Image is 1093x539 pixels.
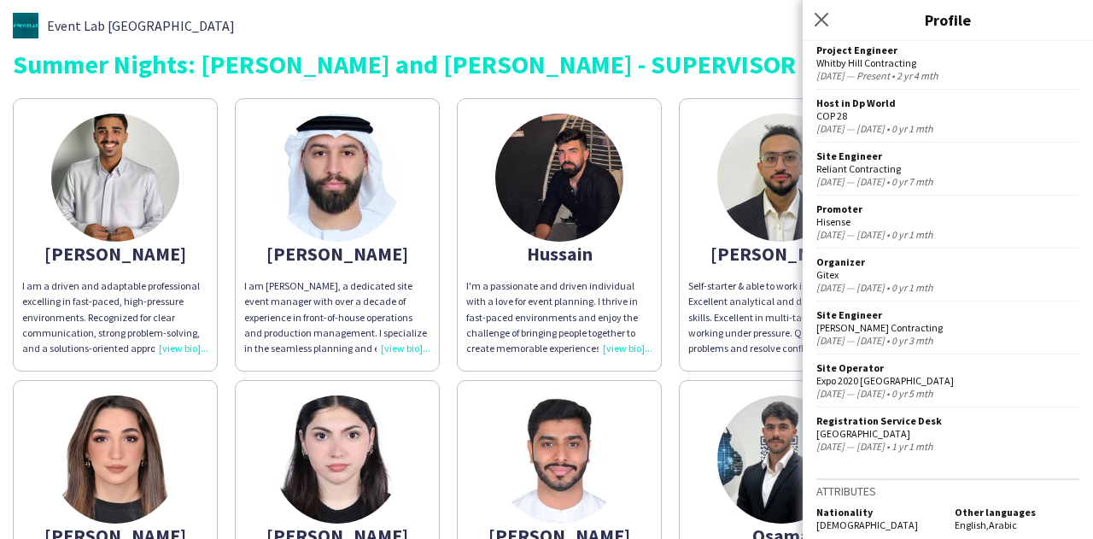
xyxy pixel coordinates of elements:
[688,246,874,261] div: [PERSON_NAME]
[495,395,623,524] img: thumb-6577fdbb30fe8.jpeg
[816,374,1079,387] div: Expo 2020 [GEOGRAPHIC_DATA]
[816,44,1079,56] div: Project Engineer
[13,51,1080,77] div: Summer Nights: [PERSON_NAME] and [PERSON_NAME] - SUPERVISOR
[273,395,401,524] img: thumb-6658ca2796341.jpg
[51,395,179,524] img: thumb-6630ecba69d65.jpeg
[816,268,1079,281] div: Gitex
[816,69,1079,82] div: [DATE] — Present • 2 yr 4 mth
[989,518,1017,531] span: Arabic
[816,518,918,531] span: [DEMOGRAPHIC_DATA]
[955,506,1079,518] h5: Other languages
[816,506,941,518] h5: Nationality
[51,114,179,242] img: thumb-7eae3a64-1936-4c47-b420-506e1c26dae9.jpg
[816,361,1079,374] div: Site Operator
[717,114,845,242] img: thumb-685c13209b324.jpeg
[803,9,1093,31] h3: Profile
[816,255,1079,268] div: Organizer
[13,13,38,38] img: thumb-788d4e14-89f6-4e38-adc6-b433d1454684.jpg
[717,395,845,524] img: thumb-680fa1ea52b11.jpeg
[47,18,235,33] span: Event Lab [GEOGRAPHIC_DATA]
[244,278,430,356] div: I am [PERSON_NAME], a dedicated site event manager with over a decade of experience in front-of-h...
[22,246,208,261] div: [PERSON_NAME]
[22,278,208,356] div: I am a driven and adaptable professional excelling in fast-paced, high-pressure environments. Rec...
[688,278,874,356] div: Self-starter & able to work independently. Excellent analytical and decision making skills. Excel...
[466,278,652,356] div: I'm a passionate and driven individual with a love for event planning. I thrive in fast-paced env...
[816,122,1079,135] div: [DATE] — [DATE] • 0 yr 1 mth
[495,114,623,242] img: thumb-2515096a-1237-4e11-847e-ef6f4d90c0ca.jpg
[816,149,1079,162] div: Site Engineer
[816,308,1079,321] div: Site Engineer
[816,427,1079,440] div: [GEOGRAPHIC_DATA]
[816,483,1079,499] h3: Attributes
[816,215,1079,228] div: Hisense
[466,246,652,261] div: Hussain
[273,114,401,242] img: thumb-624de63a525ee.jpeg
[816,321,1079,334] div: [PERSON_NAME] Contracting
[816,414,1079,427] div: Registration Service Desk
[816,162,1079,175] div: Reliant Contracting
[816,175,1079,188] div: [DATE] — [DATE] • 0 yr 7 mth
[816,334,1079,347] div: [DATE] — [DATE] • 0 yr 3 mth
[955,518,989,531] span: English ,
[816,440,1079,453] div: [DATE] — [DATE] • 1 yr 1 mth
[816,228,1079,241] div: [DATE] — [DATE] • 0 yr 1 mth
[816,387,1079,400] div: [DATE] — [DATE] • 0 yr 5 mth
[816,109,1079,122] div: COP 28
[244,246,430,261] div: [PERSON_NAME]
[816,56,1079,69] div: Whitby Hill Contracting
[816,202,1079,215] div: Promoter
[816,281,1079,294] div: [DATE] — [DATE] • 0 yr 1 mth
[816,97,1079,109] div: Host in Dp World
